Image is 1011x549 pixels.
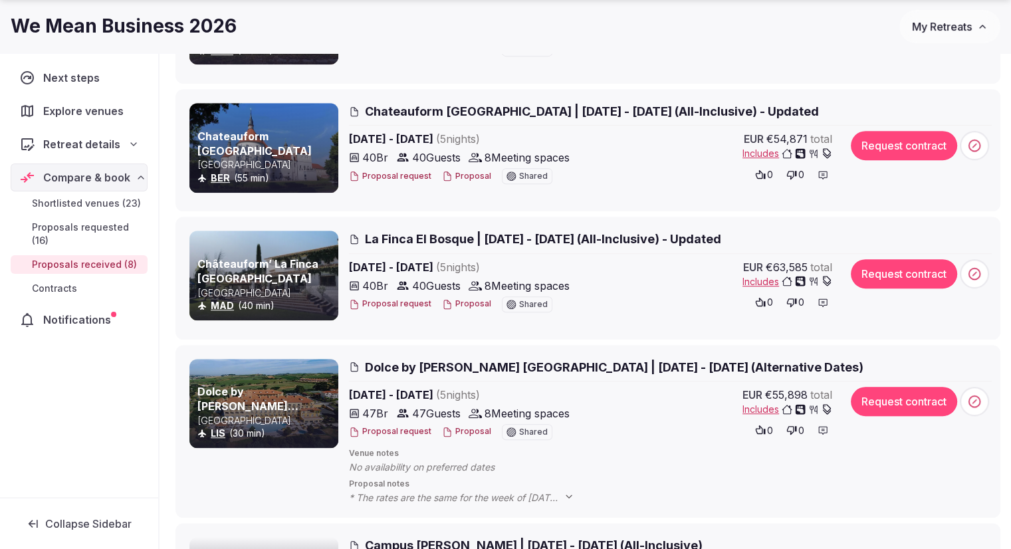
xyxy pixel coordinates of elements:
[349,448,992,459] span: Venue notes
[798,424,804,437] span: 0
[485,278,570,294] span: 8 Meeting spaces
[743,259,763,275] span: EUR
[767,296,773,309] span: 0
[442,171,491,182] button: Proposal
[899,10,1000,43] button: My Retreats
[349,426,431,437] button: Proposal request
[197,414,336,427] p: [GEOGRAPHIC_DATA]
[798,296,804,309] span: 0
[11,306,148,334] a: Notifications
[43,136,120,152] span: Retreat details
[11,194,148,213] a: Shortlisted venues (23)
[349,461,521,474] span: No availability on preferred dates
[11,509,148,538] button: Collapse Sidebar
[751,293,777,312] button: 0
[197,171,336,185] div: (55 min)
[11,255,148,274] a: Proposals received (8)
[810,387,832,403] span: total
[485,150,570,165] span: 8 Meeting spaces
[349,479,992,490] span: Proposal notes
[767,424,773,437] span: 0
[11,64,148,92] a: Next steps
[11,279,148,298] a: Contracts
[43,169,130,185] span: Compare & book
[365,359,863,376] span: Dolce by [PERSON_NAME] [GEOGRAPHIC_DATA] | [DATE] - [DATE] (Alternative Dates)
[765,387,808,403] span: €55,898
[798,168,804,181] span: 0
[349,259,583,275] span: [DATE] - [DATE]
[851,131,957,160] button: Request contract
[11,13,237,39] h1: We Mean Business 2026
[197,286,336,300] p: [GEOGRAPHIC_DATA]
[32,197,141,210] span: Shortlisted venues (23)
[197,299,336,312] div: (40 min)
[744,131,764,147] span: EUR
[912,20,972,33] span: My Retreats
[519,428,548,436] span: Shared
[751,165,777,184] button: 0
[362,278,388,294] span: 40 Br
[365,103,819,120] span: Chateauform [GEOGRAPHIC_DATA] | [DATE] - [DATE] (All-Inclusive) - Updated
[32,282,77,295] span: Contracts
[742,387,762,403] span: EUR
[349,298,431,310] button: Proposal request
[851,387,957,416] button: Request contract
[851,259,957,288] button: Request contract
[742,275,832,288] button: Includes
[211,172,230,183] a: BER
[349,387,583,403] span: [DATE] - [DATE]
[442,426,491,437] button: Proposal
[782,421,808,439] button: 0
[197,257,318,285] a: Châteauform’ La Finca [GEOGRAPHIC_DATA]
[436,388,480,401] span: ( 5 night s )
[45,517,132,530] span: Collapse Sidebar
[362,405,388,421] span: 47 Br
[766,259,808,275] span: €63,585
[197,158,336,171] p: [GEOGRAPHIC_DATA]
[742,147,832,160] button: Includes
[519,172,548,180] span: Shared
[485,405,570,421] span: 8 Meeting spaces
[436,261,480,274] span: ( 5 night s )
[412,278,461,294] span: 40 Guests
[11,97,148,125] a: Explore venues
[211,427,225,439] a: LIS
[11,218,148,250] a: Proposals requested (16)
[211,300,234,311] a: MAD
[43,70,105,86] span: Next steps
[362,150,388,165] span: 40 Br
[782,165,808,184] button: 0
[810,259,832,275] span: total
[197,427,336,440] div: (30 min)
[365,231,721,247] span: La Finca El Bosque | [DATE] - [DATE] (All-Inclusive) - Updated
[197,130,312,158] a: Chateauform [GEOGRAPHIC_DATA]
[43,103,129,119] span: Explore venues
[197,385,312,428] a: Dolce by [PERSON_NAME] [GEOGRAPHIC_DATA]
[751,421,777,439] button: 0
[349,491,588,504] span: * The rates are the same for the week of [DATE]. * VAT included at legal rate in all services.
[810,131,832,147] span: total
[766,131,808,147] span: €54,871
[32,258,137,271] span: Proposals received (8)
[782,293,808,312] button: 0
[442,298,491,310] button: Proposal
[43,312,116,328] span: Notifications
[519,300,548,308] span: Shared
[436,132,480,146] span: ( 5 night s )
[742,403,832,416] button: Includes
[767,168,773,181] span: 0
[349,131,583,147] span: [DATE] - [DATE]
[412,405,461,421] span: 47 Guests
[32,221,142,247] span: Proposals requested (16)
[412,150,461,165] span: 40 Guests
[349,171,431,182] button: Proposal request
